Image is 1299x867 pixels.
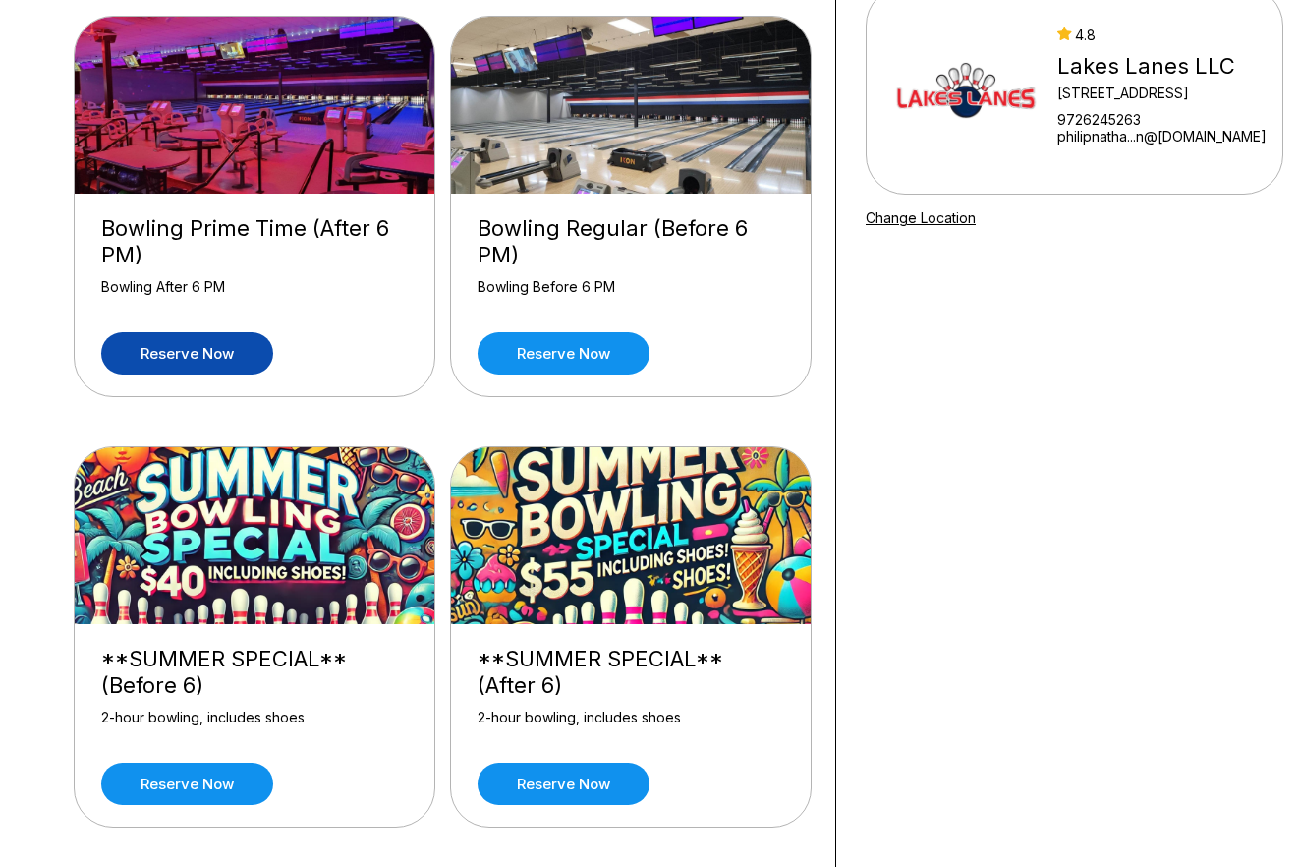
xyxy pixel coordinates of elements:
a: Reserve now [101,332,273,375]
img: Lakes Lanes LLC [892,17,1040,164]
a: philipnatha...n@[DOMAIN_NAME] [1057,128,1267,144]
div: **SUMMER SPECIAL** (Before 6) [101,646,408,699]
a: Change Location [866,209,976,226]
div: 2-hour bowling, includes shoes [101,709,408,743]
div: 9726245263 [1057,111,1267,128]
a: Reserve now [101,763,273,805]
div: 2-hour bowling, includes shoes [478,709,784,743]
img: Bowling Regular (Before 6 PM) [451,17,813,194]
div: Bowling Prime Time (After 6 PM) [101,215,408,268]
div: Lakes Lanes LLC [1057,53,1267,80]
div: Bowling Regular (Before 6 PM) [478,215,784,268]
div: [STREET_ADDRESS] [1057,85,1267,101]
a: Reserve now [478,763,649,805]
div: 4.8 [1057,27,1267,43]
div: **SUMMER SPECIAL** (After 6) [478,646,784,699]
a: Reserve now [478,332,649,375]
div: Bowling After 6 PM [101,278,408,313]
img: **SUMMER SPECIAL** (After 6) [451,447,813,624]
img: Bowling Prime Time (After 6 PM) [75,17,436,194]
div: Bowling Before 6 PM [478,278,784,313]
img: **SUMMER SPECIAL** (Before 6) [75,447,436,624]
